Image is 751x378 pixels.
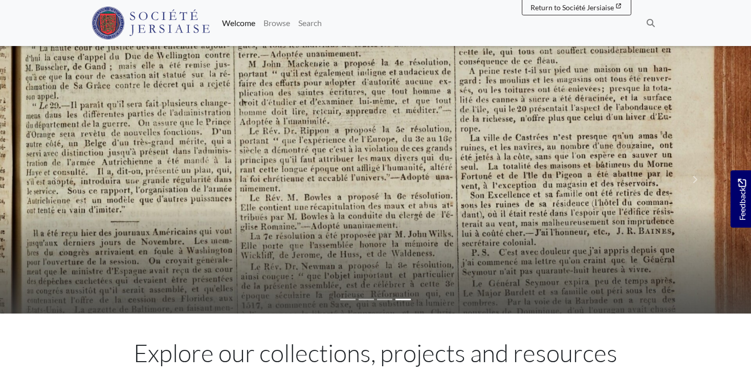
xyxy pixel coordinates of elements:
span: Return to Société Jersiaise [531,3,614,12]
a: Welcome [218,13,259,33]
a: Browse [259,13,294,33]
a: Société Jersiaise logo [92,4,210,42]
a: Search [294,13,326,33]
h1: Explore our collections, projects and resources [92,338,659,368]
img: Société Jersiaise [92,7,210,39]
a: Move to next slideshow image [638,46,751,314]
